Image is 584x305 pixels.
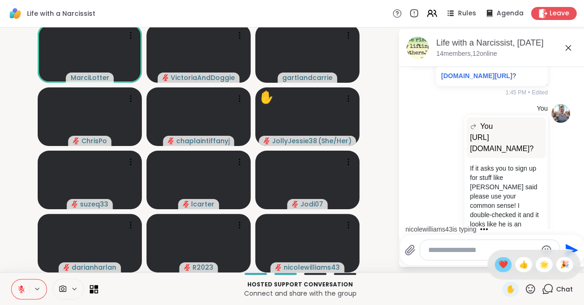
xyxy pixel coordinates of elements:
[318,136,352,146] span: ( She/Her )
[259,88,274,106] div: ✋
[191,199,214,209] span: lcarter
[162,74,169,81] span: audio-muted
[519,259,528,270] span: 👍
[556,285,573,294] span: Chat
[539,259,549,270] span: 🌟
[506,284,515,295] span: ✋
[284,263,340,272] span: nicolewilliams43
[550,9,569,18] span: Leave
[300,199,323,209] span: Jodi07
[7,6,23,21] img: ShareWell Logomark
[275,264,282,271] span: audio-muted
[470,164,542,285] p: If it asks you to sign up for stuff like [PERSON_NAME] said please use your common sense! I doubl...
[560,259,569,270] span: 🎉
[560,239,581,260] button: Send
[184,264,191,271] span: audio-muted
[436,37,577,49] div: Life with a Narcissist, [DATE]
[168,138,174,144] span: audio-muted
[497,9,524,18] span: Agenda
[176,136,230,146] span: chaplaintiffanyj
[63,264,70,271] span: audio-muted
[27,9,95,18] span: Life with a Narcissist
[470,132,542,154] p: [URL][DOMAIN_NAME]?
[171,73,235,82] span: VictoriaAndDoggie
[264,138,270,144] span: audio-muted
[192,263,213,272] span: R2023
[428,245,537,255] textarea: Type your message
[104,280,497,289] p: Hosted support conversation
[537,104,548,113] h4: You
[541,245,552,256] button: Emoji picker
[104,289,497,298] p: Connect and share with the group
[436,49,497,59] p: 14 members, 12 online
[532,88,548,97] span: Edited
[80,199,108,209] span: suzeq33
[406,37,429,59] img: Life with a Narcissist, Oct 13
[72,201,78,207] span: audio-muted
[81,136,107,146] span: ChrisPo
[405,225,477,234] div: nicolewilliams43 is typing
[528,88,530,97] span: •
[183,201,189,207] span: audio-muted
[551,104,570,123] img: https://sharewell-space-live.sfo3.digitaloceanspaces.com/user-generated/cca46633-8413-4581-a5b3-c...
[292,201,299,207] span: audio-muted
[282,73,332,82] span: gartlandcarrie
[441,71,542,80] p: ?
[73,138,80,144] span: audio-muted
[272,136,317,146] span: JollyJessie38
[458,9,476,18] span: Rules
[441,72,512,80] a: [DOMAIN_NAME][URL]
[505,88,526,97] span: 1:45 PM
[71,73,109,82] span: MarciLotter
[498,259,508,270] span: ❤️
[480,121,493,132] span: You
[72,263,116,272] span: darianharlan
